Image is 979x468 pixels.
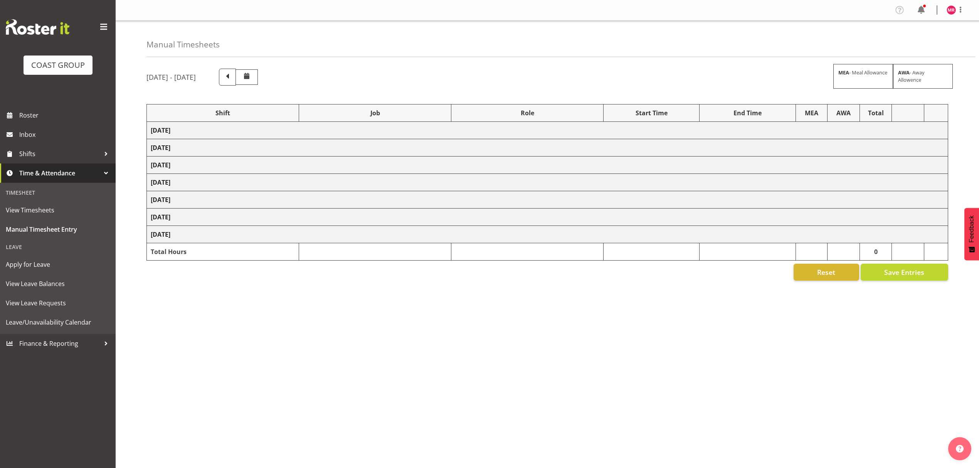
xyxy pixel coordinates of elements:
a: View Leave Requests [2,293,114,313]
td: [DATE] [147,157,948,174]
button: Feedback - Show survey [964,208,979,260]
div: AWA [831,108,856,118]
td: [DATE] [147,174,948,191]
a: Manual Timesheet Entry [2,220,114,239]
span: View Leave Balances [6,278,110,290]
button: Reset [794,264,859,281]
a: View Timesheets [2,200,114,220]
span: View Timesheets [6,204,110,216]
div: Start Time [607,108,695,118]
img: Rosterit website logo [6,19,69,35]
img: mathew-rolle10807.jpg [947,5,956,15]
span: Inbox [19,129,112,140]
td: [DATE] [147,209,948,226]
a: Apply for Leave [2,255,114,274]
div: Job [303,108,447,118]
td: 0 [860,243,892,261]
div: - Away Allowence [893,64,953,89]
td: Total Hours [147,243,299,261]
h5: [DATE] - [DATE] [146,73,196,81]
td: [DATE] [147,139,948,157]
div: Total [864,108,888,118]
div: Shift [151,108,295,118]
span: Save Entries [884,267,924,277]
a: View Leave Balances [2,274,114,293]
td: [DATE] [147,226,948,243]
div: COAST GROUP [31,59,85,71]
div: - Meal Allowance [833,64,893,89]
span: Apply for Leave [6,259,110,270]
div: Timesheet [2,185,114,200]
span: Reset [817,267,835,277]
span: Time & Attendance [19,167,100,179]
div: Role [455,108,599,118]
div: Leave [2,239,114,255]
span: Shifts [19,148,100,160]
span: Leave/Unavailability Calendar [6,316,110,328]
img: help-xxl-2.png [956,445,964,453]
a: Leave/Unavailability Calendar [2,313,114,332]
td: [DATE] [147,122,948,139]
div: End Time [703,108,791,118]
h4: Manual Timesheets [146,40,220,49]
span: View Leave Requests [6,297,110,309]
span: Roster [19,109,112,121]
span: Feedback [968,215,975,242]
div: MEA [800,108,823,118]
span: Finance & Reporting [19,338,100,349]
button: Save Entries [861,264,948,281]
strong: MEA [838,69,849,76]
td: [DATE] [147,191,948,209]
strong: AWA [898,69,910,76]
span: Manual Timesheet Entry [6,224,110,235]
